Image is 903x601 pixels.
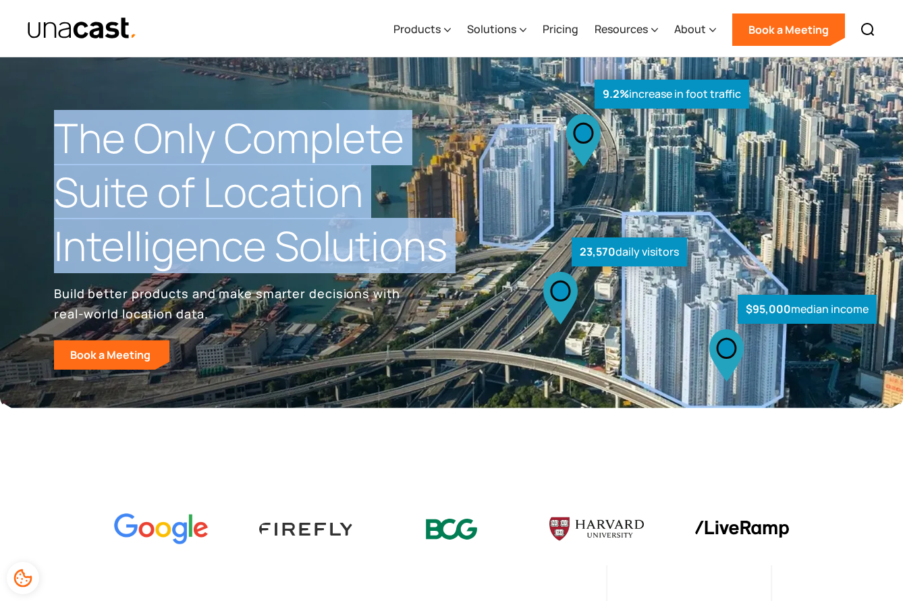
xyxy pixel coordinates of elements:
img: liveramp logo [694,521,789,538]
div: About [674,2,716,57]
div: Products [393,21,441,37]
div: Resources [595,21,648,37]
h1: The Only Complete Suite of Location Intelligence Solutions [54,111,451,273]
div: Cookie Preferences [7,562,39,594]
div: Solutions [467,21,516,37]
strong: $95,000 [746,302,791,316]
div: increase in foot traffic [595,80,749,109]
img: Google logo Color [114,513,209,545]
div: Products [393,2,451,57]
strong: 23,570 [580,244,615,259]
div: median income [738,295,877,324]
div: Resources [595,2,658,57]
img: Unacast text logo [27,17,137,40]
a: Pricing [543,2,578,57]
div: About [674,21,706,37]
p: Build better products and make smarter decisions with real-world location data. [54,283,405,324]
strong: 9.2% [603,86,629,101]
img: Search icon [860,22,876,38]
a: Book a Meeting [54,340,169,370]
img: Firefly Advertising logo [259,523,354,536]
a: home [27,17,137,40]
img: BCG logo [404,510,499,548]
div: Solutions [467,2,526,57]
div: daily visitors [572,237,687,266]
a: Book a Meeting [732,13,845,46]
img: Harvard U logo [549,513,644,545]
